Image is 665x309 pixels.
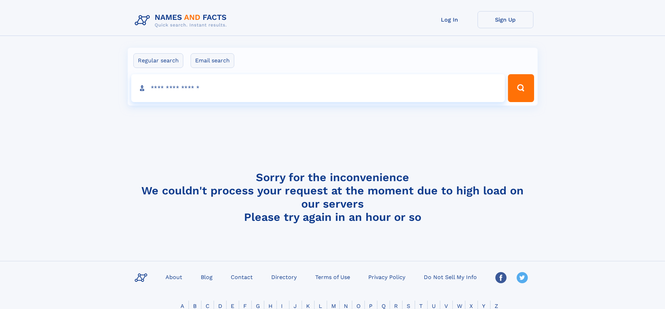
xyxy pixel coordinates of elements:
a: Log In [422,11,478,28]
label: Email search [191,53,234,68]
a: Blog [198,272,215,282]
a: About [163,272,185,282]
label: Regular search [133,53,183,68]
img: Facebook [495,272,507,283]
button: Search Button [508,74,534,102]
a: Directory [268,272,300,282]
a: Privacy Policy [365,272,408,282]
img: Twitter [517,272,528,283]
input: search input [131,74,505,102]
a: Sign Up [478,11,533,28]
a: Contact [228,272,256,282]
a: Terms of Use [312,272,353,282]
h4: Sorry for the inconvenience We couldn't process your request at the moment due to high load on ou... [132,171,533,224]
img: Logo Names and Facts [132,11,232,30]
a: Do Not Sell My Info [421,272,480,282]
